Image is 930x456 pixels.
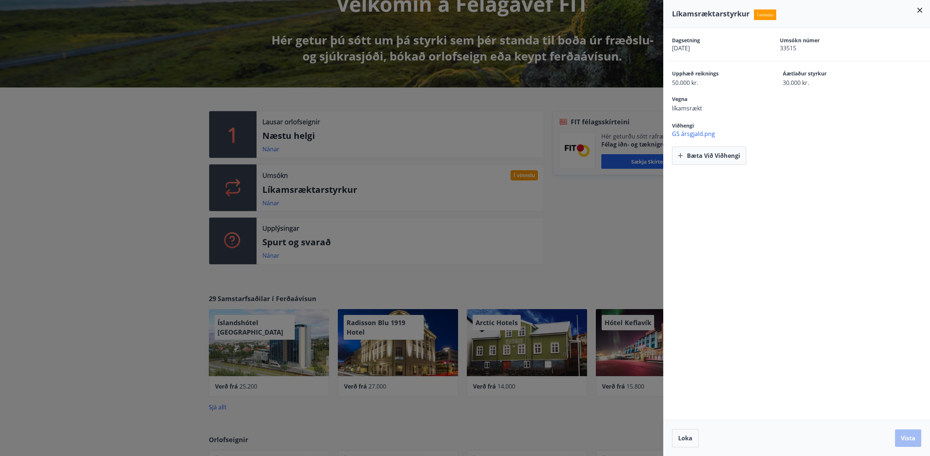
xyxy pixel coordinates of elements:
span: 50.000 kr. [672,79,757,87]
span: Dagsetning [672,37,754,44]
span: Upphæð reiknings [672,70,757,79]
span: líkamsrækt [672,104,757,112]
span: Viðhengi [672,122,694,129]
span: Í vinnslu [754,9,776,20]
span: Loka [678,434,692,442]
span: [DATE] [672,44,754,52]
span: GS ársgjald.png [672,130,930,138]
button: Bæta við viðhengi [672,147,746,165]
span: 33515 [780,44,862,52]
span: Áætlaður styrkur [783,70,868,79]
span: Vegna [672,96,757,104]
span: 30.000 kr. [783,79,868,87]
button: Loka [672,429,699,447]
span: Líkamsræktarstyrkur [672,9,750,19]
span: Umsókn númer [780,37,862,44]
